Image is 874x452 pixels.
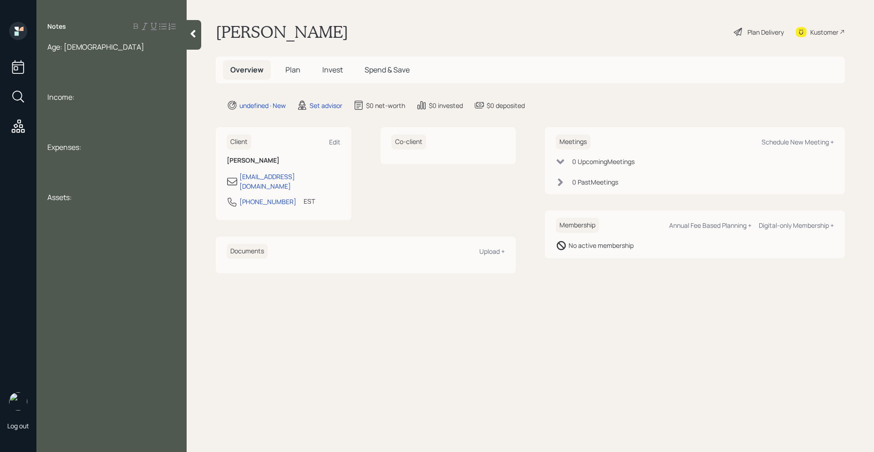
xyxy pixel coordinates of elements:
[310,101,342,110] div: Set advisor
[810,27,838,37] div: Kustomer
[9,392,27,411] img: retirable_logo.png
[747,27,784,37] div: Plan Delivery
[216,22,348,42] h1: [PERSON_NAME]
[669,221,752,230] div: Annual Fee Based Planning +
[569,241,634,250] div: No active membership
[47,192,72,202] span: Assets:
[479,247,505,256] div: Upload +
[487,101,525,110] div: $0 deposited
[239,197,296,206] div: [PHONE_NUMBER]
[391,134,426,149] h6: Co-client
[329,138,340,146] div: Edit
[230,65,264,75] span: Overview
[366,101,405,110] div: $0 net-worth
[572,157,635,166] div: 0 Upcoming Meeting s
[556,134,590,149] h6: Meetings
[285,65,300,75] span: Plan
[239,101,286,110] div: undefined · New
[759,221,834,230] div: Digital-only Membership +
[429,101,463,110] div: $0 invested
[7,421,29,430] div: Log out
[47,92,75,102] span: Income:
[365,65,410,75] span: Spend & Save
[556,218,599,233] h6: Membership
[47,42,144,52] span: Age: [DEMOGRAPHIC_DATA]
[762,138,834,146] div: Schedule New Meeting +
[227,157,340,164] h6: [PERSON_NAME]
[47,142,81,152] span: Expenses:
[572,177,618,187] div: 0 Past Meeting s
[227,244,268,259] h6: Documents
[227,134,251,149] h6: Client
[47,22,66,31] label: Notes
[239,172,340,191] div: [EMAIL_ADDRESS][DOMAIN_NAME]
[304,196,315,206] div: EST
[322,65,343,75] span: Invest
